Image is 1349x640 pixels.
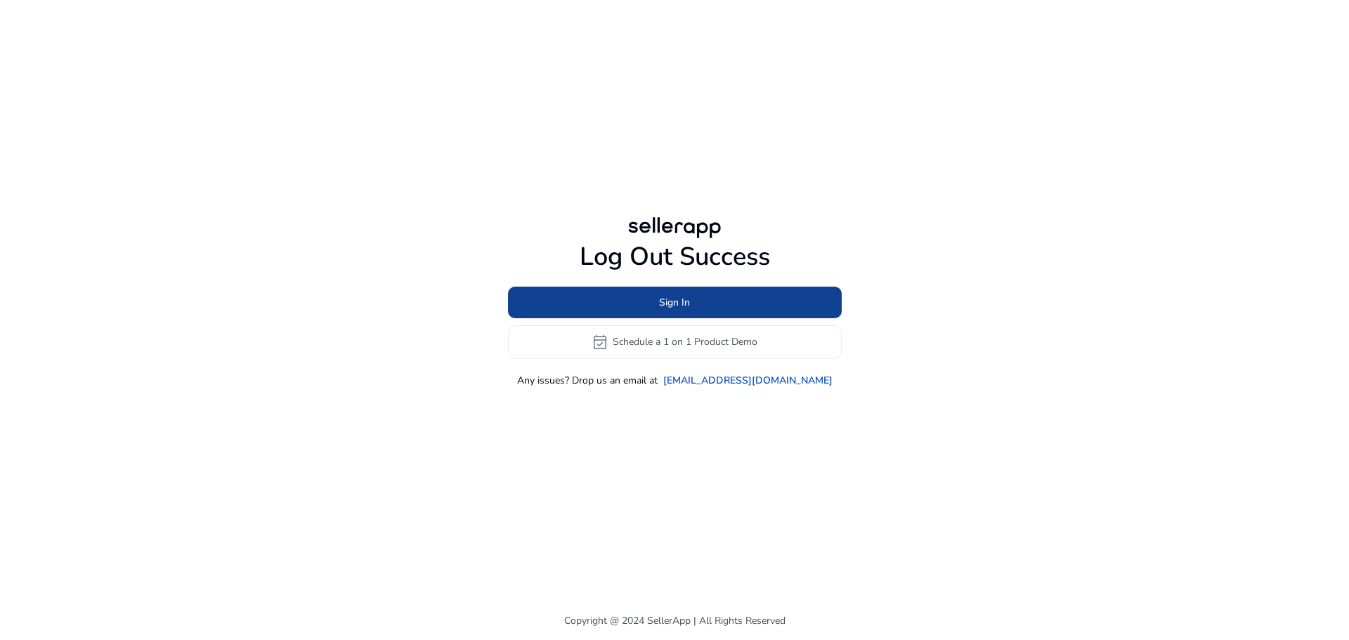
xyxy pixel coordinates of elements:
span: Sign In [659,295,690,310]
span: event_available [592,334,608,351]
button: event_availableSchedule a 1 on 1 Product Demo [508,325,842,359]
p: Any issues? Drop us an email at [517,373,658,388]
h1: Log Out Success [508,242,842,272]
a: [EMAIL_ADDRESS][DOMAIN_NAME] [663,373,833,388]
button: Sign In [508,287,842,318]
